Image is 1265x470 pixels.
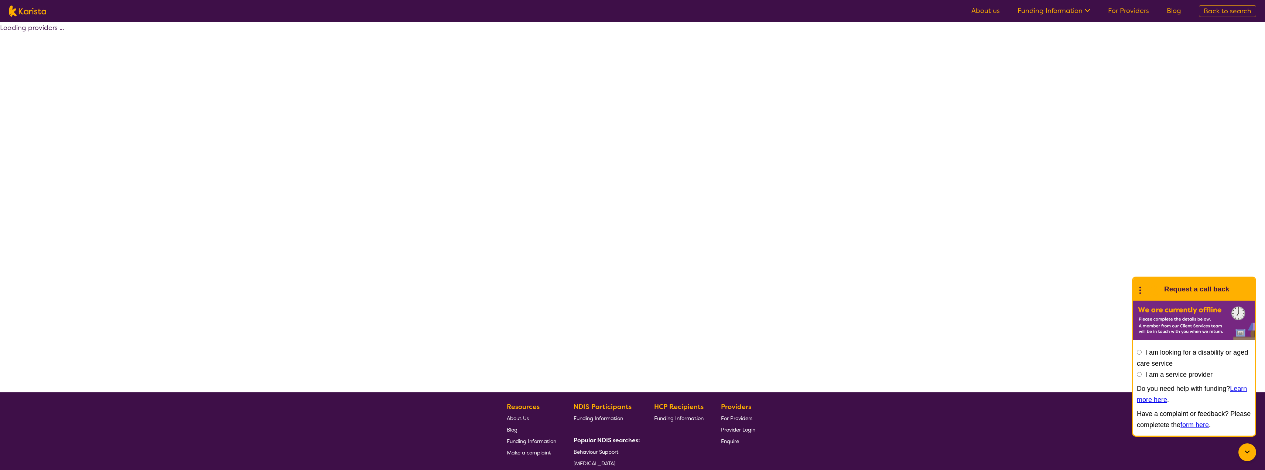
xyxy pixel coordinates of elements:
span: About Us [507,415,529,422]
img: Karista offline chat form to request call back [1133,301,1255,340]
img: Karista [1145,282,1160,297]
a: Back to search [1199,5,1256,17]
span: Enquire [721,438,739,444]
span: For Providers [721,415,752,422]
span: Behaviour Support [574,449,619,455]
b: NDIS Participants [574,402,632,411]
a: Blog [507,424,556,435]
p: Have a complaint or feedback? Please completete the . [1137,408,1251,430]
a: Funding Information [654,412,704,424]
a: Blog [1167,6,1181,15]
b: HCP Recipients [654,402,704,411]
span: Funding Information [507,438,556,444]
h1: Request a call back [1164,284,1229,295]
a: About us [971,6,1000,15]
a: [MEDICAL_DATA] [574,457,637,469]
p: Do you need help with funding? . [1137,383,1251,405]
span: Funding Information [654,415,704,422]
a: Provider Login [721,424,755,435]
b: Popular NDIS searches: [574,436,640,444]
b: Providers [721,402,751,411]
img: Karista logo [9,6,46,17]
a: About Us [507,412,556,424]
span: Back to search [1204,7,1251,16]
a: For Providers [1108,6,1149,15]
span: [MEDICAL_DATA] [574,460,615,467]
span: Make a complaint [507,449,551,456]
a: Funding Information [574,412,637,424]
b: Resources [507,402,540,411]
span: Blog [507,426,517,433]
a: Behaviour Support [574,446,637,457]
label: I am looking for a disability or aged care service [1137,349,1248,367]
a: Make a complaint [507,447,556,458]
a: form here [1180,421,1209,429]
a: Enquire [721,435,755,447]
span: Provider Login [721,426,755,433]
span: Funding Information [574,415,623,422]
a: For Providers [721,412,755,424]
label: I am a service provider [1145,371,1213,378]
a: Funding Information [507,435,556,447]
a: Funding Information [1018,6,1090,15]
